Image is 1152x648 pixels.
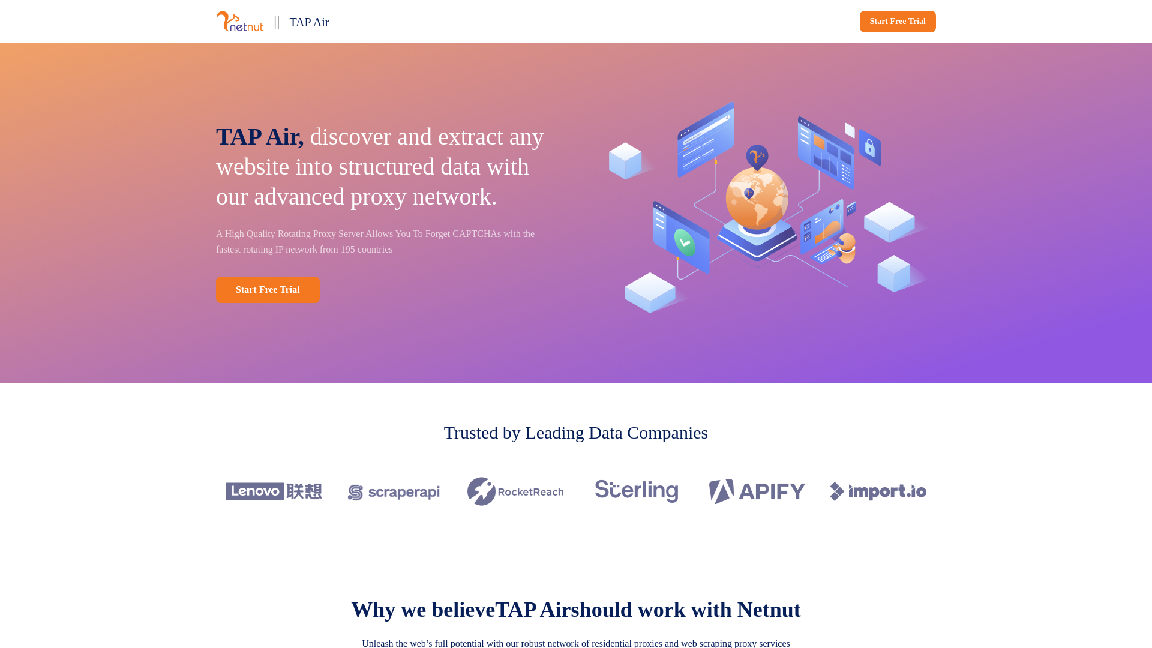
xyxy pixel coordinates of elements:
[216,226,559,257] p: A High Quality Rotating Proxy Server Allows You To Forget CAPTCHAs with the fastest rotating IP n...
[274,10,280,33] p: ||
[860,11,936,32] a: Start Free Trial
[444,419,709,446] p: Trusted by Leading Data Companies
[495,598,571,622] span: TAP Air
[216,277,320,303] a: Start Free Trial
[216,123,304,150] span: TAP Air,
[216,122,559,212] p: discover and extract any website into structured data with our advanced proxy network.
[289,16,329,29] span: TAP Air
[351,597,800,622] p: Why we believe should work with Netnut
